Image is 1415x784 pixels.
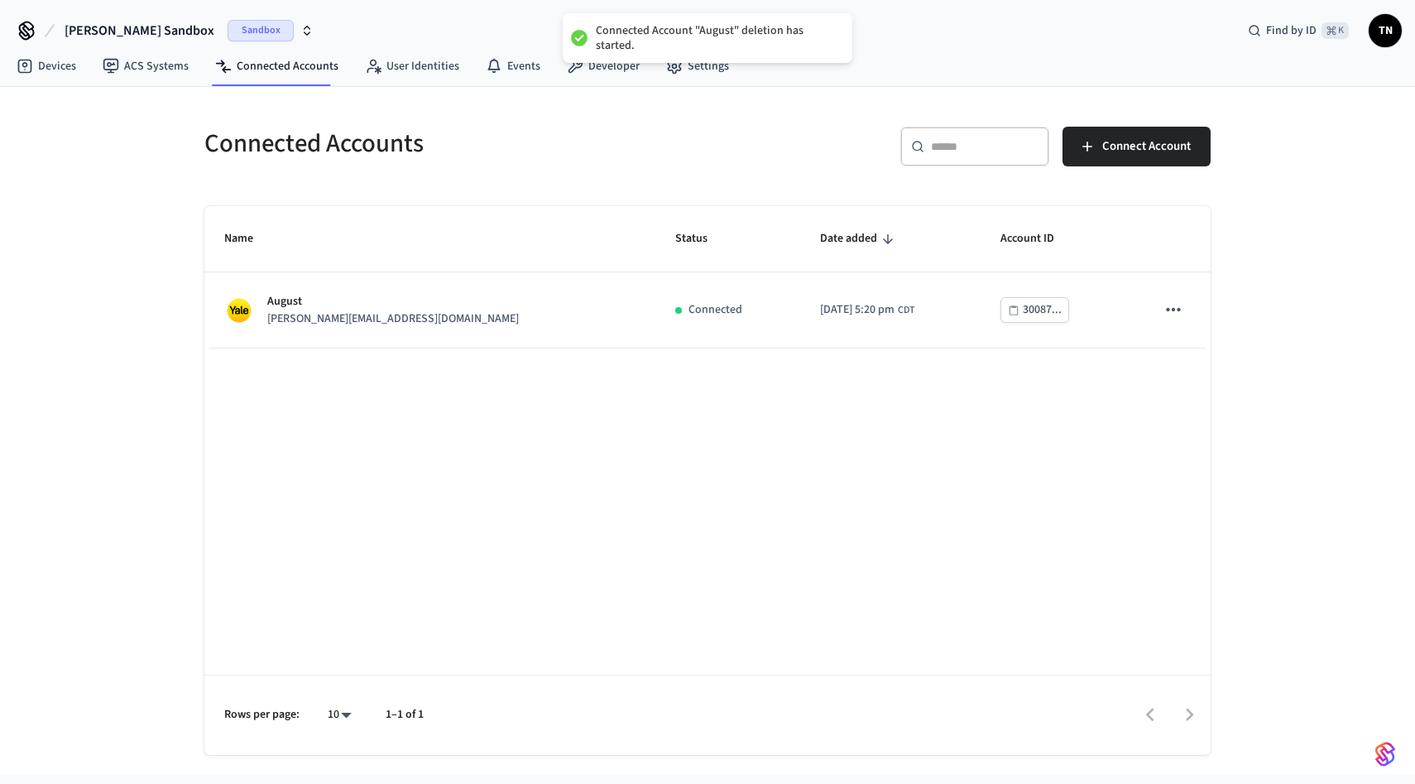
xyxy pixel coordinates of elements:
span: Name [224,226,275,252]
div: America/Chicago [820,301,914,319]
div: Connected Account "August" deletion has started. [596,23,836,53]
a: Developer [554,51,653,81]
span: Status [675,226,729,252]
p: 1–1 of 1 [386,706,424,724]
span: CDT [898,303,914,318]
p: [PERSON_NAME][EMAIL_ADDRESS][DOMAIN_NAME] [267,310,519,328]
p: Connected [688,301,742,319]
table: sticky table [204,206,1211,349]
a: Connected Accounts [202,51,352,81]
span: [DATE] 5:20 pm [820,301,895,319]
h5: Connected Accounts [204,127,698,161]
a: Events [472,51,554,81]
span: Sandbox [228,20,294,41]
a: Settings [653,51,742,81]
p: Rows per page: [224,706,300,724]
span: ⌘ K [1321,22,1349,39]
div: 10 [319,703,359,727]
div: 30087... [1023,300,1062,320]
button: Connect Account [1062,127,1211,166]
img: Yale Logo, Square [224,296,254,325]
a: User Identities [352,51,472,81]
button: 30087... [1000,297,1069,323]
span: Date added [820,226,899,252]
span: Connect Account [1102,136,1191,157]
p: August [267,293,519,310]
a: ACS Systems [89,51,202,81]
span: Account ID [1000,226,1076,252]
div: Find by ID⌘ K [1235,16,1362,46]
a: Devices [3,51,89,81]
button: TN [1369,14,1402,47]
span: TN [1370,16,1400,46]
img: SeamLogoGradient.69752ec5.svg [1375,741,1395,767]
span: Find by ID [1266,22,1317,39]
span: [PERSON_NAME] Sandbox [65,21,214,41]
